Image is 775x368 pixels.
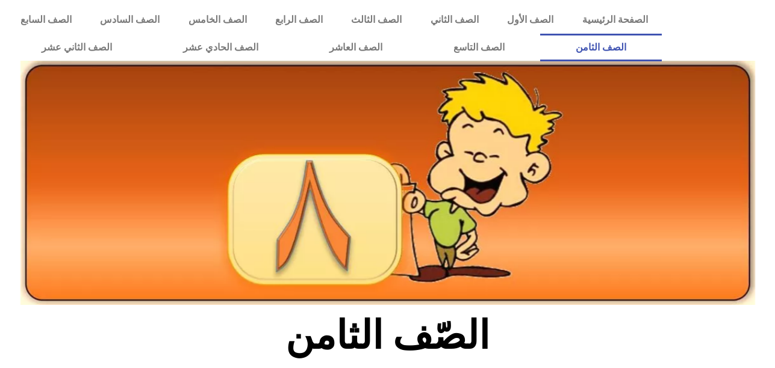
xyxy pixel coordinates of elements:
[294,34,418,61] a: الصف العاشر
[418,34,540,61] a: الصف التاسع
[261,6,337,34] a: الصف الرابع
[416,6,493,34] a: الصف الثاني
[540,34,662,61] a: الصف الثامن
[6,6,86,34] a: الصف السابع
[148,34,294,61] a: الصف الحادي عشر
[188,312,587,359] h2: الصّف الثامن
[86,6,173,34] a: الصف السادس
[6,34,148,61] a: الصف الثاني عشر
[493,6,568,34] a: الصف الأول
[568,6,662,34] a: الصفحة الرئيسية
[174,6,261,34] a: الصف الخامس
[337,6,416,34] a: الصف الثالث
